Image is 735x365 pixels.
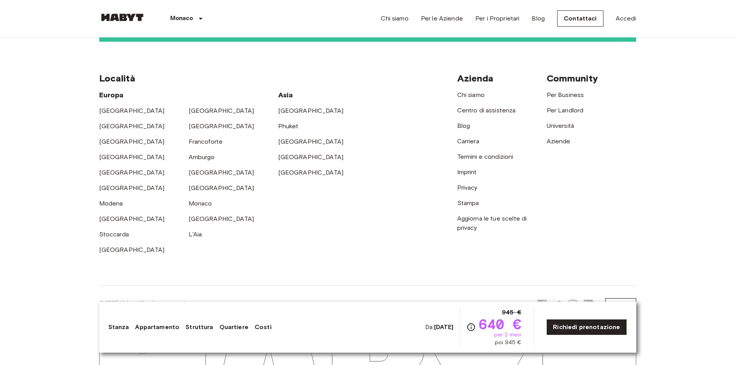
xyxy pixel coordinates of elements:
[108,323,129,332] a: Stanza
[255,323,272,332] a: Costi
[605,295,636,317] div: IT
[278,138,344,145] a: [GEOGRAPHIC_DATA]
[189,231,202,238] a: L'Aia
[99,153,165,161] a: [GEOGRAPHIC_DATA]
[547,138,571,145] a: Aziende
[457,215,527,231] a: Aggiorna le tue scelte di privacy
[99,73,135,84] span: Località
[546,319,627,335] a: Richiedi prenotazione
[135,323,179,332] a: Appartamento
[547,107,584,114] a: Per Landlord
[99,122,165,130] a: [GEOGRAPHIC_DATA]
[189,169,254,176] a: [GEOGRAPHIC_DATA]
[616,14,636,23] a: Accedi
[189,215,254,222] a: [GEOGRAPHIC_DATA]
[220,323,248,332] a: Quartiere
[457,91,485,98] a: Chi siamo
[547,73,598,84] span: Community
[479,317,522,331] span: 640 €
[99,184,165,192] a: [GEOGRAPHIC_DATA]
[457,73,494,84] span: Azienda
[457,138,479,145] a: Carriera
[189,107,254,114] a: [GEOGRAPHIC_DATA]
[434,323,454,331] b: [DATE]
[421,14,463,23] a: Per le Aziende
[495,339,521,346] span: poi 945 €
[457,122,470,129] a: Blog
[99,246,165,253] a: [GEOGRAPHIC_DATA]
[278,107,344,114] a: [GEOGRAPHIC_DATA]
[457,168,477,176] a: Imprint
[381,14,408,23] a: Chi siamo
[466,323,476,332] svg: Verifica i dettagli delle spese nella sezione 'Riassunto dei Costi'. Si prega di notare che gli s...
[99,300,187,306] span: © 2025 Habyt. All rights reserved.
[502,308,522,317] span: 945 €
[189,184,254,192] a: [GEOGRAPHIC_DATA]
[99,107,165,114] a: [GEOGRAPHIC_DATA]
[170,14,193,23] p: Monaco
[494,331,522,339] span: per 2 mesi
[475,14,520,23] a: Per i Proprietari
[189,153,215,161] a: Amburgo
[547,91,584,98] a: Per Business
[99,215,165,222] a: [GEOGRAPHIC_DATA]
[278,122,299,130] a: Phuket
[99,14,145,21] img: Habyt
[189,122,254,130] a: [GEOGRAPHIC_DATA]
[457,107,516,114] a: Centro di assistenza
[99,91,124,99] span: Europa
[532,14,545,23] a: Blog
[557,10,603,27] a: Contattaci
[457,199,479,207] a: Stampa
[278,169,344,176] a: [GEOGRAPHIC_DATA]
[425,323,453,331] span: Da:
[189,200,212,207] a: Monaco
[99,200,123,207] a: Modena
[99,169,165,176] a: [GEOGRAPHIC_DATA]
[547,122,574,129] a: Università
[189,138,223,145] a: Francoforte
[99,231,129,238] a: Stoccarda
[99,138,165,145] a: [GEOGRAPHIC_DATA]
[278,91,293,99] span: Asia
[457,184,478,191] a: Privacy
[457,153,514,160] a: Termini e condizioni
[278,153,344,161] a: [GEOGRAPHIC_DATA]
[186,323,213,332] a: Struttura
